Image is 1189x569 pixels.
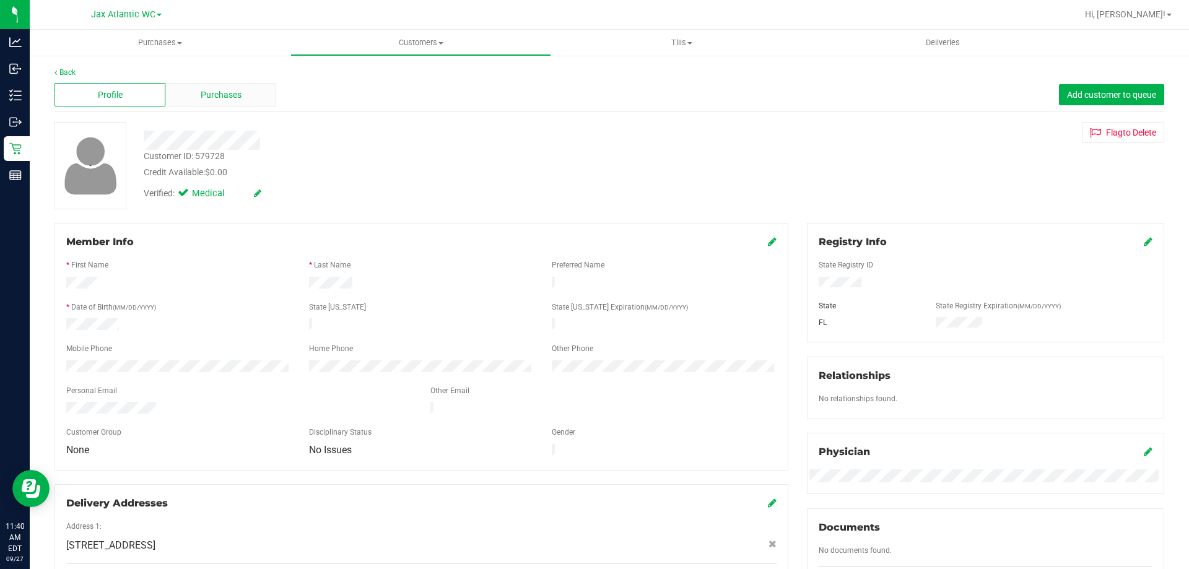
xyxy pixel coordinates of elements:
span: Delivery Addresses [66,497,168,509]
span: [STREET_ADDRESS] [66,538,155,553]
div: FL [809,317,927,328]
span: Deliveries [909,37,977,48]
span: Purchases [30,37,290,48]
label: Home Phone [309,343,353,354]
label: Other Phone [552,343,593,354]
label: No relationships found. [819,393,897,404]
label: State [US_STATE] [309,302,366,313]
span: Tills [552,37,811,48]
inline-svg: Inventory [9,89,22,102]
span: Purchases [201,89,242,102]
span: Medical [192,187,242,201]
label: State Registry ID [819,259,873,271]
span: Member Info [66,236,134,248]
a: Customers [290,30,551,56]
label: Customer Group [66,427,121,438]
a: Purchases [30,30,290,56]
span: (MM/DD/YYYY) [1017,303,1061,310]
span: Registry Info [819,236,887,248]
label: State [US_STATE] Expiration [552,302,688,313]
span: No documents found. [819,546,892,555]
label: State Registry Expiration [936,300,1061,311]
span: No Issues [309,444,352,456]
a: Tills [551,30,812,56]
span: Documents [819,521,880,533]
label: Preferred Name [552,259,604,271]
p: 09/27 [6,554,24,563]
span: Hi, [PERSON_NAME]! [1085,9,1165,19]
div: Customer ID: 579728 [144,150,225,163]
label: Address 1: [66,521,102,532]
span: Customers [291,37,551,48]
label: Gender [552,427,575,438]
span: (MM/DD/YYYY) [645,304,688,311]
span: Jax Atlantic WC [91,9,155,20]
inline-svg: Inbound [9,63,22,75]
label: Last Name [314,259,351,271]
button: Add customer to queue [1059,84,1164,105]
div: Verified: [144,187,261,201]
label: Disciplinary Status [309,427,372,438]
label: Date of Birth [71,302,156,313]
div: Credit Available: [144,166,689,179]
span: Relationships [819,370,891,381]
img: user-icon.png [58,134,123,198]
label: Personal Email [66,385,117,396]
p: 11:40 AM EDT [6,521,24,554]
span: Add customer to queue [1067,90,1156,100]
span: None [66,444,89,456]
inline-svg: Analytics [9,36,22,48]
span: Physician [819,446,870,458]
inline-svg: Outbound [9,116,22,128]
button: Flagto Delete [1082,122,1164,143]
a: Deliveries [812,30,1073,56]
div: State [809,300,927,311]
inline-svg: Retail [9,142,22,155]
inline-svg: Reports [9,169,22,181]
label: Other Email [430,385,469,396]
a: Back [54,68,76,77]
label: First Name [71,259,108,271]
label: Mobile Phone [66,343,112,354]
span: Profile [98,89,123,102]
span: $0.00 [205,167,227,177]
iframe: Resource center [12,470,50,507]
span: (MM/DD/YYYY) [113,304,156,311]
